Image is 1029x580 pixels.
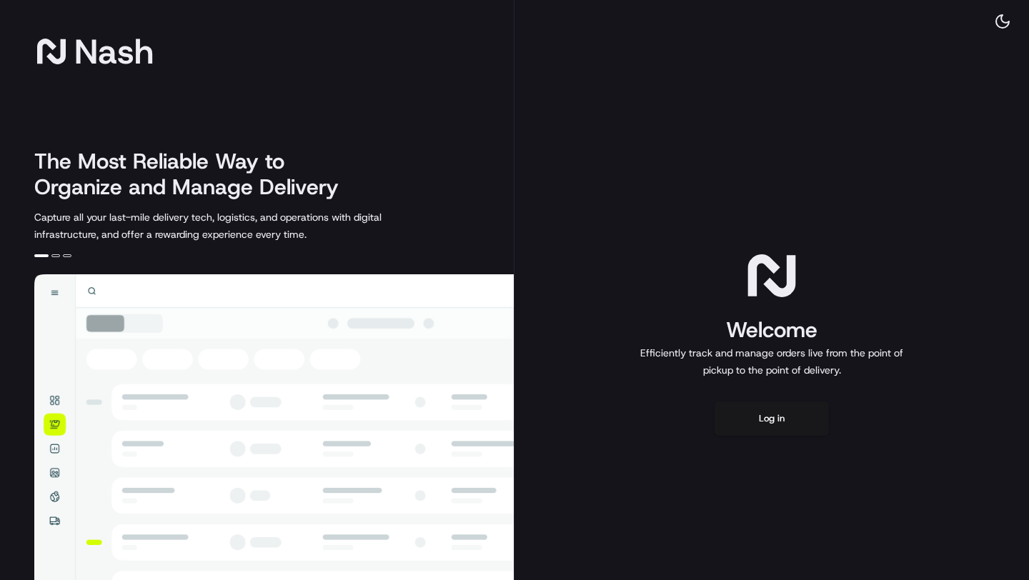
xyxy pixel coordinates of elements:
span: Nash [74,37,154,66]
h2: The Most Reliable Way to Organize and Manage Delivery [34,149,354,200]
p: Efficiently track and manage orders live from the point of pickup to the point of delivery. [635,344,909,379]
h1: Welcome [635,316,909,344]
button: Log in [715,401,829,436]
p: Capture all your last-mile delivery tech, logistics, and operations with digital infrastructure, ... [34,209,446,243]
